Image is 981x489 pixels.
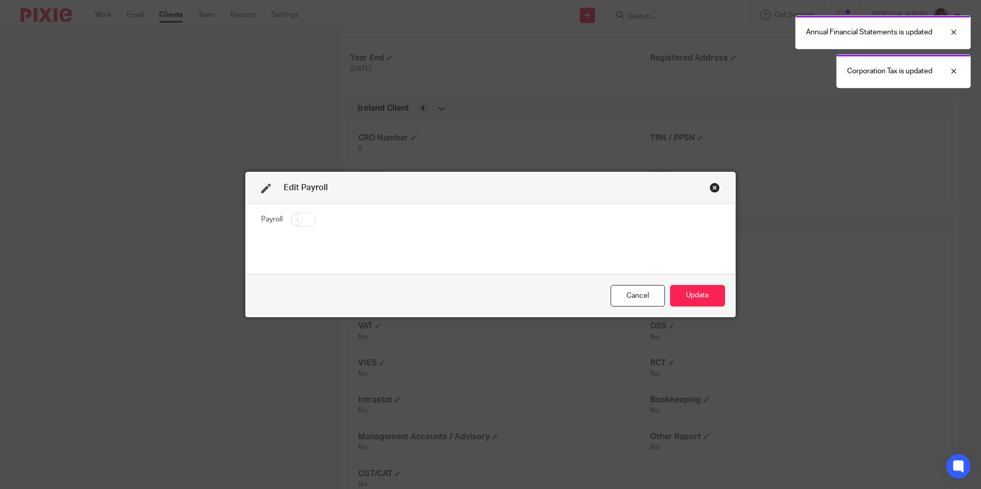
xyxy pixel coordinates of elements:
div: Close this dialog window [611,285,665,307]
p: Corporation Tax is updated [847,66,932,76]
span: Edit Payroll [284,184,328,192]
button: Update [670,285,725,307]
label: Payroll [261,214,283,225]
p: Annual Financial Statements is updated [806,27,932,37]
div: Close this dialog window [710,182,720,193]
